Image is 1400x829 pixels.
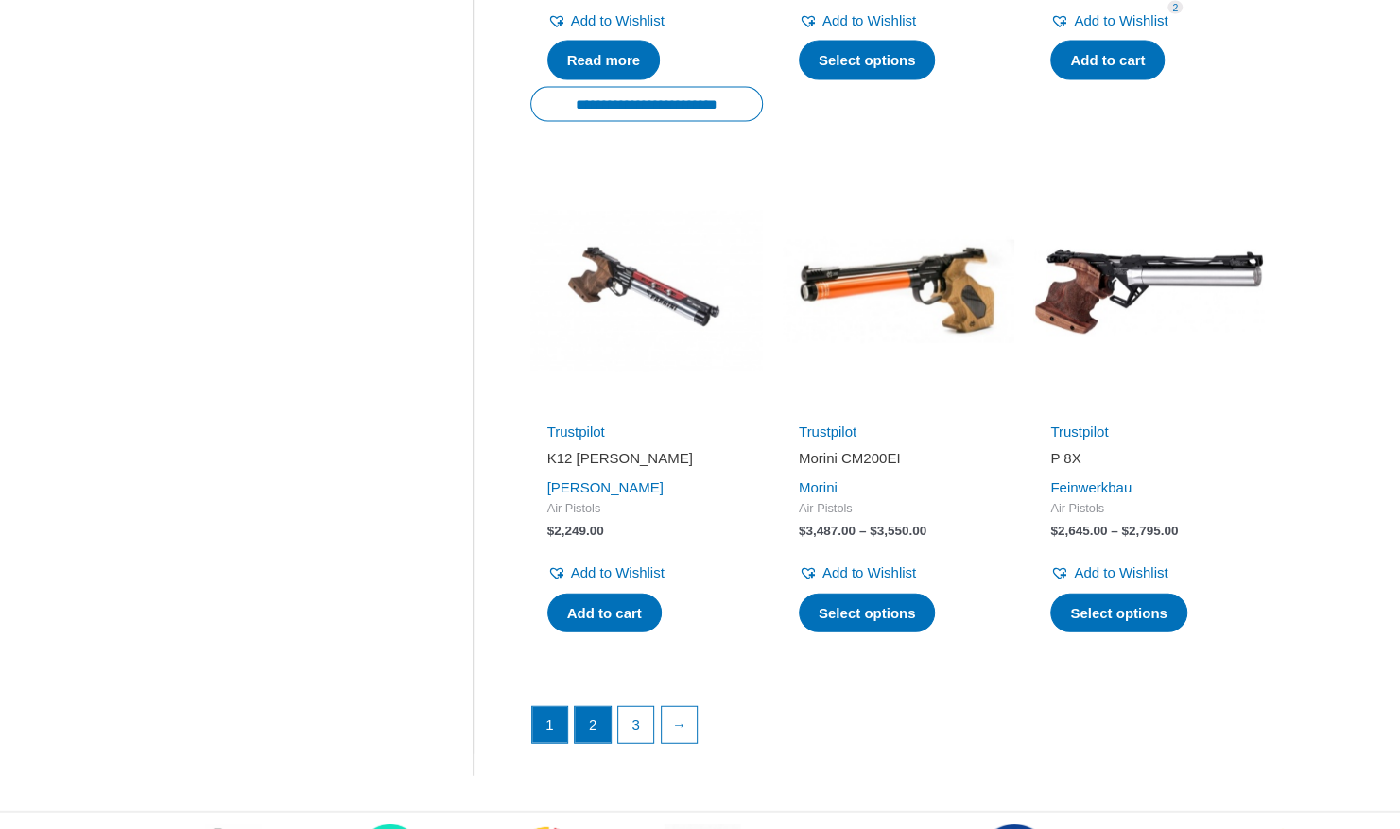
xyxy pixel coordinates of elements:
img: CM200EI [782,175,1014,407]
span: $ [1121,524,1129,538]
img: P 8X [1033,175,1266,407]
a: Add to Wishlist [547,560,665,586]
span: Add to Wishlist [1074,564,1167,580]
a: → [662,707,698,743]
img: K12 Pardini [530,175,763,407]
span: Add to Wishlist [822,12,916,28]
a: Page 2 [575,707,611,743]
a: K12 [PERSON_NAME] [547,449,746,475]
span: Add to Wishlist [571,564,665,580]
span: Air Pistols [547,501,746,517]
h2: P 8X [1050,449,1249,468]
span: Add to Wishlist [822,564,916,580]
span: $ [799,524,806,538]
a: Morini [799,479,838,495]
a: Add to Wishlist [547,8,665,34]
a: Select options for “Morini CM200EI” [799,594,936,633]
a: Add to Wishlist [1050,8,1167,34]
span: Add to Wishlist [571,12,665,28]
a: P 8X [1050,449,1249,475]
span: 2 [1167,1,1183,15]
a: Select options for “P 8X” [1050,594,1187,633]
span: Page 1 [532,707,568,743]
span: – [1111,524,1118,538]
bdi: 3,550.00 [870,524,926,538]
a: Add to cart: “LP500 Expert Electronic” [1050,41,1165,80]
span: Air Pistols [799,501,997,517]
bdi: 2,645.00 [1050,524,1107,538]
a: Add to Wishlist [799,8,916,34]
span: $ [870,524,877,538]
span: – [859,524,867,538]
bdi: 2,249.00 [547,524,604,538]
span: Air Pistols [1050,501,1249,517]
h2: Morini CM200EI [799,449,997,468]
a: Add to cart: “K12 Pardini” [547,594,662,633]
a: Morini CM200EI [799,449,997,475]
span: $ [1050,524,1058,538]
a: Add to Wishlist [1050,560,1167,586]
a: Page 3 [618,707,654,743]
bdi: 2,795.00 [1121,524,1178,538]
span: $ [547,524,555,538]
a: [PERSON_NAME] [547,479,664,495]
a: Trustpilot [799,423,856,440]
bdi: 3,487.00 [799,524,856,538]
a: Trustpilot [547,423,605,440]
a: Select options for “FWB 800 X” [799,41,936,80]
a: Read more about “LG400 Bluetec” [547,41,661,80]
nav: Product Pagination [530,706,1267,753]
a: Feinwerkbau [1050,479,1132,495]
h2: K12 [PERSON_NAME] [547,449,746,468]
a: Trustpilot [1050,423,1108,440]
a: Add to Wishlist [799,560,916,586]
span: Add to Wishlist [1074,12,1167,28]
